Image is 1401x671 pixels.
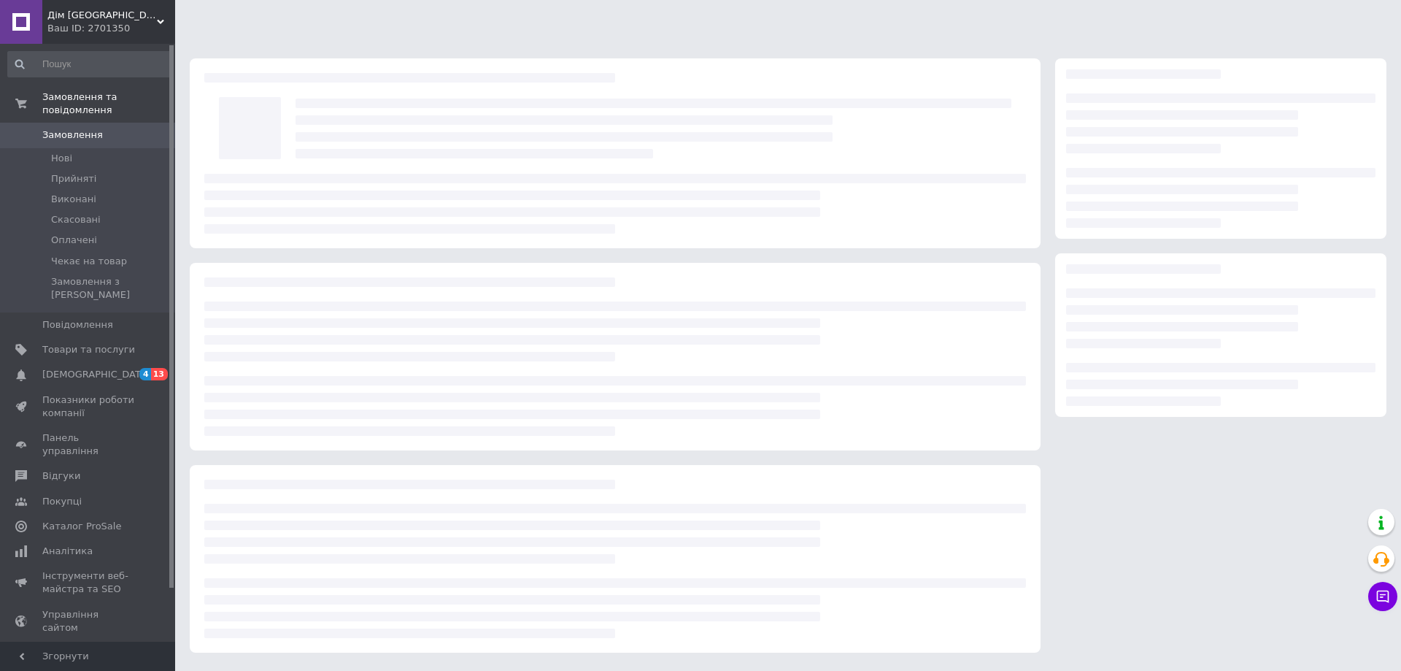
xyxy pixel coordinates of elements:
span: Прийняті [51,172,96,185]
span: Дім Сад Город - інтернет магазин для фермера та агронома. Все для присадибної ділянки, саду та дому. [47,9,157,22]
span: 4 [139,368,151,380]
span: Товари та послуги [42,343,135,356]
span: Відгуки [42,469,80,483]
span: Скасовані [51,213,101,226]
span: Показники роботи компанії [42,394,135,420]
span: Інструменти веб-майстра та SEO [42,570,135,596]
span: Управління сайтом [42,608,135,634]
span: Замовлення [42,129,103,142]
span: Панель управління [42,432,135,458]
span: Покупці [42,495,82,508]
span: Замовлення з [PERSON_NAME] [51,275,171,302]
span: Виконані [51,193,96,206]
span: Оплачені [51,234,97,247]
span: Замовлення та повідомлення [42,91,175,117]
div: Ваш ID: 2701350 [47,22,175,35]
span: Нові [51,152,72,165]
span: [DEMOGRAPHIC_DATA] [42,368,150,381]
button: Чат з покупцем [1368,582,1397,611]
span: 13 [151,368,168,380]
span: Повідомлення [42,318,113,331]
span: Аналітика [42,545,93,558]
span: Чекає на товар [51,255,127,268]
input: Пошук [7,51,172,77]
span: Каталог ProSale [42,520,121,533]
